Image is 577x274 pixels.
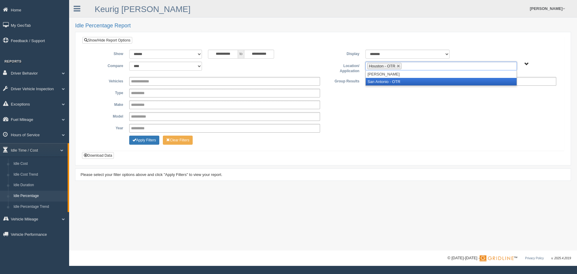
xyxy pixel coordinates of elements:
span: Houston - OTR [369,64,395,68]
label: Group Results [323,77,362,84]
a: Keurig [PERSON_NAME] [95,5,191,14]
li: [PERSON_NAME] [366,70,517,78]
h2: Idle Percentage Report [75,23,571,29]
button: Change Filter Options [163,136,193,145]
span: v. 2025.4.2019 [551,257,571,260]
span: to [238,50,244,59]
a: Idle Percentage Trend [11,202,68,212]
label: Make [87,100,126,108]
div: © [DATE]-[DATE] - ™ [447,255,571,261]
img: Gridline [480,255,514,261]
button: Change Filter Options [129,136,159,145]
li: San Antonio - OTR [366,78,517,85]
span: Please select your filter options above and click "Apply Filters" to view your report. [81,172,222,177]
label: Model [87,112,126,119]
label: Location/ Application [323,62,362,74]
a: Idle Cost [11,159,68,169]
a: Idle Percentage [11,191,68,202]
label: Show [87,50,126,57]
label: Compare [87,62,126,69]
a: Idle Duration [11,180,68,191]
label: Vehicles [87,77,126,84]
label: Display [323,50,362,57]
a: Show/Hide Report Options [82,37,132,44]
label: Year [87,124,126,131]
a: Privacy Policy [525,257,544,260]
label: Type [87,89,126,96]
a: Idle Cost Trend [11,169,68,180]
button: Download Data [82,152,114,159]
